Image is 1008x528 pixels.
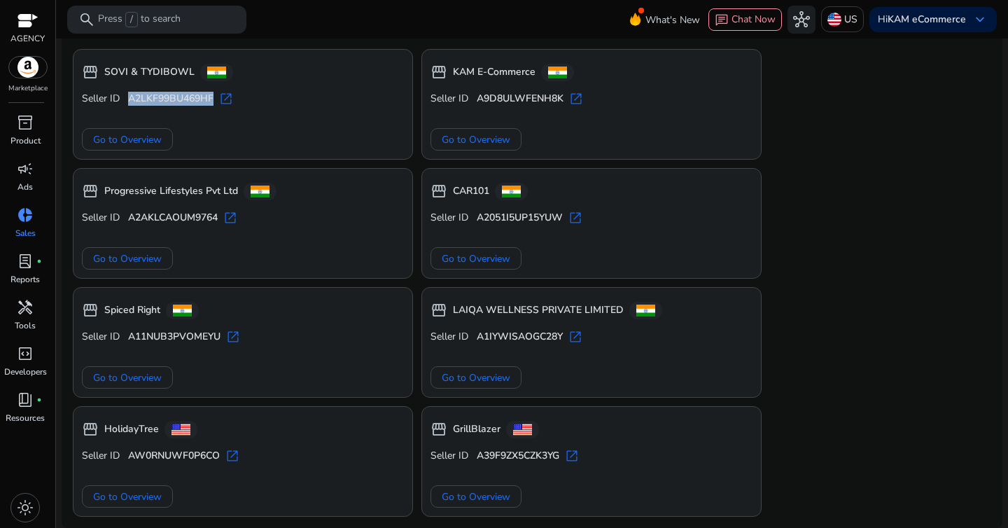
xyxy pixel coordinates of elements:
[15,319,36,332] p: Tools
[82,183,99,200] span: storefront
[430,64,447,81] span: storefront
[125,12,138,27] span: /
[430,330,468,344] span: Seller ID
[82,128,173,151] button: Go to Overview
[568,211,582,225] span: open_in_new
[9,57,47,78] img: amazon.svg
[82,302,99,319] span: storefront
[225,449,239,463] span: open_in_new
[477,92,563,106] b: A9D8ULWFENH8K
[17,391,34,408] span: book_4
[128,449,220,463] b: AW0RNUWF0P6CO
[104,65,195,79] b: SOVI & TYDIBOWL
[477,449,559,463] b: A39F9ZX5CZK3YG
[878,15,966,25] p: Hi
[93,132,162,147] span: Go to Overview
[82,366,173,389] button: Go to Overview
[972,11,988,28] span: keyboard_arrow_down
[430,302,447,319] span: storefront
[10,273,40,286] p: Reports
[430,449,468,463] span: Seller ID
[708,8,782,31] button: chatChat Now
[104,422,159,436] b: HolidayTree
[645,8,700,32] span: What's New
[442,251,510,266] span: Go to Overview
[128,211,218,225] b: A2AKLCAOUM9764
[82,64,99,81] span: storefront
[104,303,160,317] b: Spiced Right
[6,412,45,424] p: Resources
[93,251,162,266] span: Go to Overview
[17,114,34,131] span: inventory_2
[787,6,815,34] button: hub
[17,253,34,270] span: lab_profile
[430,247,521,270] button: Go to Overview
[36,258,42,264] span: fiber_manual_record
[453,184,489,198] b: CAR101
[17,345,34,362] span: code_blocks
[15,227,36,239] p: Sales
[430,92,468,106] span: Seller ID
[442,489,510,504] span: Go to Overview
[442,370,510,385] span: Go to Overview
[17,207,34,223] span: donut_small
[17,160,34,177] span: campaign
[453,422,500,436] b: GrillBlazer
[128,330,220,344] b: A11NUB3PVOMEYU
[793,11,810,28] span: hub
[36,397,42,403] span: fiber_manual_record
[565,449,579,463] span: open_in_new
[569,92,583,106] span: open_in_new
[430,485,521,508] button: Go to Overview
[731,13,776,26] span: Chat Now
[827,13,841,27] img: us.svg
[226,330,240,344] span: open_in_new
[430,128,521,151] button: Go to Overview
[98,12,181,27] p: Press to search
[430,421,447,438] span: storefront
[104,184,238,198] b: Progressive Lifestyles Pvt Ltd
[430,183,447,200] span: storefront
[82,247,173,270] button: Go to Overview
[430,366,521,389] button: Go to Overview
[17,181,33,193] p: Ads
[8,83,48,94] p: Marketplace
[477,211,563,225] b: A2051I5UP15YUW
[82,449,120,463] span: Seller ID
[17,299,34,316] span: handyman
[430,211,468,225] span: Seller ID
[82,92,120,106] span: Seller ID
[10,32,45,45] p: AGENCY
[82,330,120,344] span: Seller ID
[4,366,47,378] p: Developers
[453,65,535,79] b: KAM E-Commerce
[715,13,729,27] span: chat
[442,132,510,147] span: Go to Overview
[93,370,162,385] span: Go to Overview
[223,211,237,225] span: open_in_new
[219,92,233,106] span: open_in_new
[82,211,120,225] span: Seller ID
[10,134,41,147] p: Product
[477,330,563,344] b: A1IYWISAOGC28Y
[844,7,857,32] p: US
[82,421,99,438] span: storefront
[568,330,582,344] span: open_in_new
[82,485,173,508] button: Go to Overview
[888,13,966,26] b: KAM eCommerce
[453,303,624,317] b: LAIQA WELLNESS PRIVATE LIMITED
[78,11,95,28] span: search
[128,92,213,106] b: A2LKF99BU469HF
[93,489,162,504] span: Go to Overview
[17,499,34,516] span: light_mode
